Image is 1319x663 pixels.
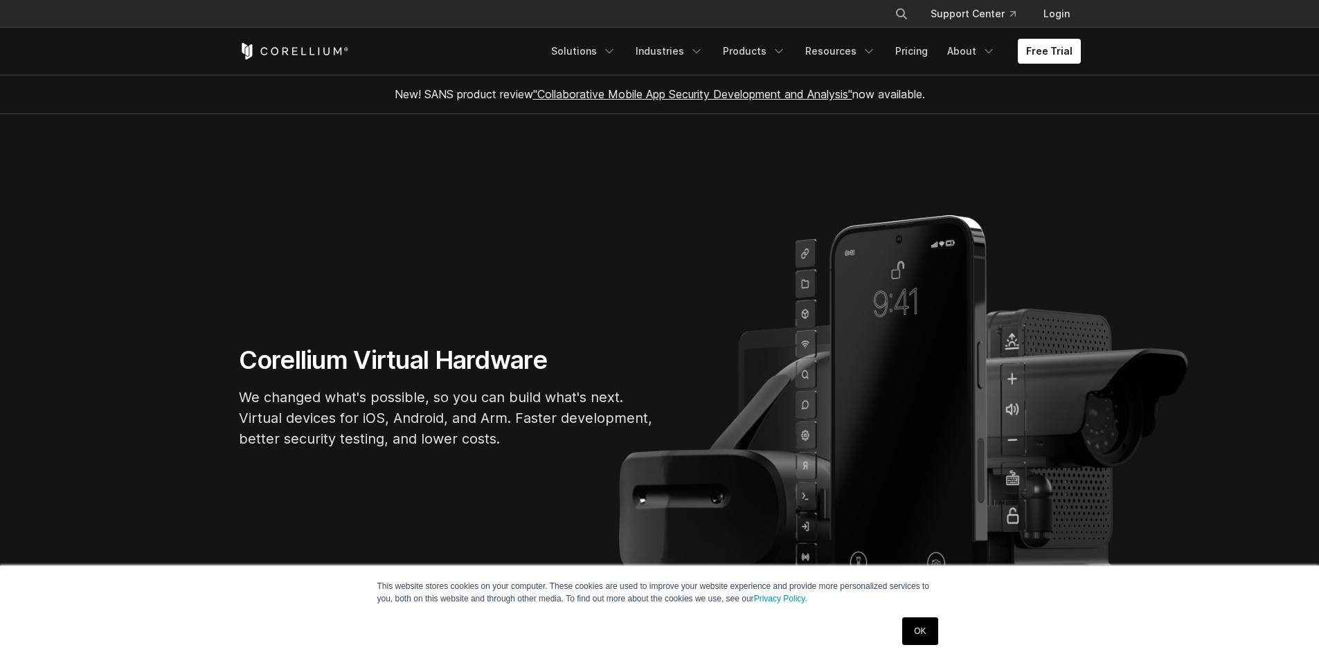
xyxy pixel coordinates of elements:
a: About [939,39,1004,64]
p: We changed what's possible, so you can build what's next. Virtual devices for iOS, Android, and A... [239,387,654,449]
a: Industries [627,39,712,64]
div: Navigation Menu [543,39,1081,64]
a: Corellium Home [239,43,349,60]
a: Free Trial [1018,39,1081,64]
a: Products [715,39,794,64]
h1: Corellium Virtual Hardware [239,345,654,376]
a: Solutions [543,39,625,64]
div: Navigation Menu [878,1,1081,26]
a: Login [1032,1,1081,26]
span: New! SANS product review now available. [395,87,925,101]
a: Support Center [919,1,1027,26]
a: "Collaborative Mobile App Security Development and Analysis" [533,87,852,101]
a: Resources [797,39,884,64]
button: Search [889,1,914,26]
a: Pricing [887,39,936,64]
a: Privacy Policy. [754,594,807,603]
a: OK [902,617,937,645]
p: This website stores cookies on your computer. These cookies are used to improve your website expe... [377,580,942,605]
